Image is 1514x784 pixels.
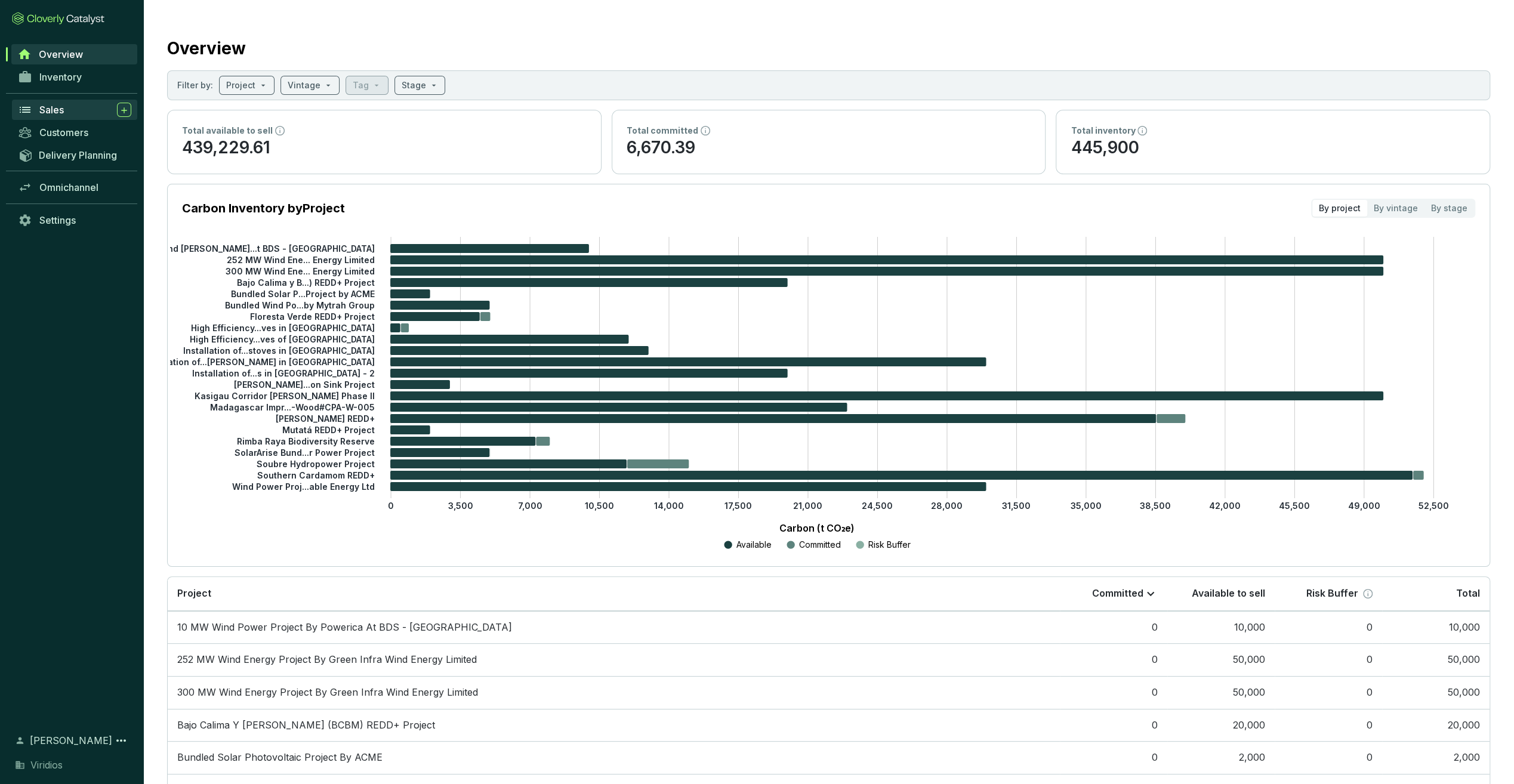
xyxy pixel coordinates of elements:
[1060,741,1167,774] td: 0
[1071,137,1475,159] p: 445,900
[353,79,369,91] p: Tag
[654,501,684,511] tspan: 14,000
[12,67,137,87] a: Inventory
[168,611,1060,644] td: 10 MW Wind Power Project By Powerica At BDS - Gujarat
[237,277,375,287] tspan: Bajo Calima y B...) REDD+ Project
[1060,643,1167,676] td: 0
[226,266,375,276] tspan: 300 MW Wind Ene... Energy Limited
[282,424,375,434] tspan: Mutatá REDD+ Project
[1424,200,1474,217] div: By stage
[1209,501,1241,511] tspan: 42,000
[1306,587,1358,600] p: Risk Buffer
[11,44,137,64] a: Overview
[234,379,375,389] tspan: [PERSON_NAME]...on Sink Project
[1367,200,1424,217] div: By vintage
[1167,709,1275,742] td: 20,000
[627,137,1031,159] p: 6,670.39
[30,758,63,772] span: Viridios
[868,539,911,551] p: Risk Buffer
[799,539,841,551] p: Committed
[1275,741,1382,774] td: 0
[276,413,375,423] tspan: [PERSON_NAME] REDD+
[190,334,375,344] tspan: High Efficiency...ves of [GEOGRAPHIC_DATA]
[1382,611,1490,644] td: 10,000
[168,643,1060,676] td: 252 MW Wind Energy Project By Green Infra Wind Energy Limited
[231,288,375,298] tspan: Bundled Solar P...Project by ACME
[200,521,1433,535] p: Carbon (t CO₂e)
[1275,709,1382,742] td: 0
[39,71,82,83] span: Inventory
[736,539,772,551] p: Available
[39,181,98,193] span: Omnichannel
[167,36,246,61] h2: Overview
[388,501,394,511] tspan: 0
[12,100,137,120] a: Sales
[1382,643,1490,676] td: 50,000
[128,243,375,253] tspan: 10 MW wind [PERSON_NAME]...t BDS - [GEOGRAPHIC_DATA]
[12,122,137,143] a: Customers
[195,390,375,400] tspan: Kasigau Corridor [PERSON_NAME] Phase II
[1060,676,1167,709] td: 0
[627,125,698,137] p: Total committed
[1167,643,1275,676] td: 50,000
[1060,611,1167,644] td: 0
[1060,709,1167,742] td: 0
[1071,125,1135,137] p: Total inventory
[227,254,375,264] tspan: 252 MW Wind Ene... Energy Limited
[1140,501,1171,511] tspan: 38,500
[585,501,614,511] tspan: 10,500
[1382,709,1490,742] td: 20,000
[250,311,375,321] tspan: Floresta Verde REDD+ Project
[862,501,893,511] tspan: 24,500
[235,447,375,457] tspan: SolarArise Bund...r Power Project
[39,126,88,138] span: Customers
[1312,200,1367,217] div: By project
[1419,501,1449,511] tspan: 52,500
[225,300,375,310] tspan: Bundled Wind Po...by Mytrah Group
[1382,577,1490,611] th: Total
[1275,676,1382,709] td: 0
[177,79,213,91] p: Filter by:
[517,501,542,511] tspan: 7,000
[39,48,83,60] span: Overview
[191,322,375,332] tspan: High Efficiency...ves in [GEOGRAPHIC_DATA]
[1275,611,1382,644] td: 0
[30,733,112,748] span: [PERSON_NAME]
[931,501,963,511] tspan: 28,000
[1311,199,1475,218] div: segmented control
[448,501,473,511] tspan: 3,500
[142,356,375,366] tspan: Installation of...[PERSON_NAME] in [GEOGRAPHIC_DATA]
[168,709,1060,742] td: Bajo Calima Y BahíA MáLaga (BCBM) REDD+ Project
[182,125,273,137] p: Total available to sell
[1348,501,1380,511] tspan: 49,000
[724,501,752,511] tspan: 17,500
[168,577,1060,611] th: Project
[257,470,375,480] tspan: Southern Cardamom REDD+
[182,200,345,217] p: Carbon Inventory by Project
[1382,676,1490,709] td: 50,000
[183,345,375,355] tspan: Installation of...stoves in [GEOGRAPHIC_DATA]
[168,741,1060,774] td: Bundled Solar Photovoltaic Project By ACME
[39,214,76,226] span: Settings
[39,149,117,161] span: Delivery Planning
[1002,501,1031,511] tspan: 31,500
[257,458,375,468] tspan: Soubre Hydropower Project
[12,177,137,197] a: Omnichannel
[237,436,375,446] tspan: Rimba Raya Biodiversity Reserve
[39,104,64,116] span: Sales
[210,402,375,412] tspan: Madagascar Impr...-Wood#CPA-W-005
[1275,643,1382,676] td: 0
[1092,587,1143,600] p: Committed
[1167,577,1275,611] th: Available to sell
[182,137,587,159] p: 439,229.61
[12,210,137,230] a: Settings
[168,676,1060,709] td: 300 MW Wind Energy Project By Green Infra Wind Energy Limited
[1167,741,1275,774] td: 2,000
[1167,676,1275,709] td: 50,000
[1382,741,1490,774] td: 2,000
[1279,501,1310,511] tspan: 45,500
[232,481,375,491] tspan: Wind Power Proj...able Energy Ltd
[1167,611,1275,644] td: 10,000
[12,145,137,165] a: Delivery Planning
[793,501,822,511] tspan: 21,000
